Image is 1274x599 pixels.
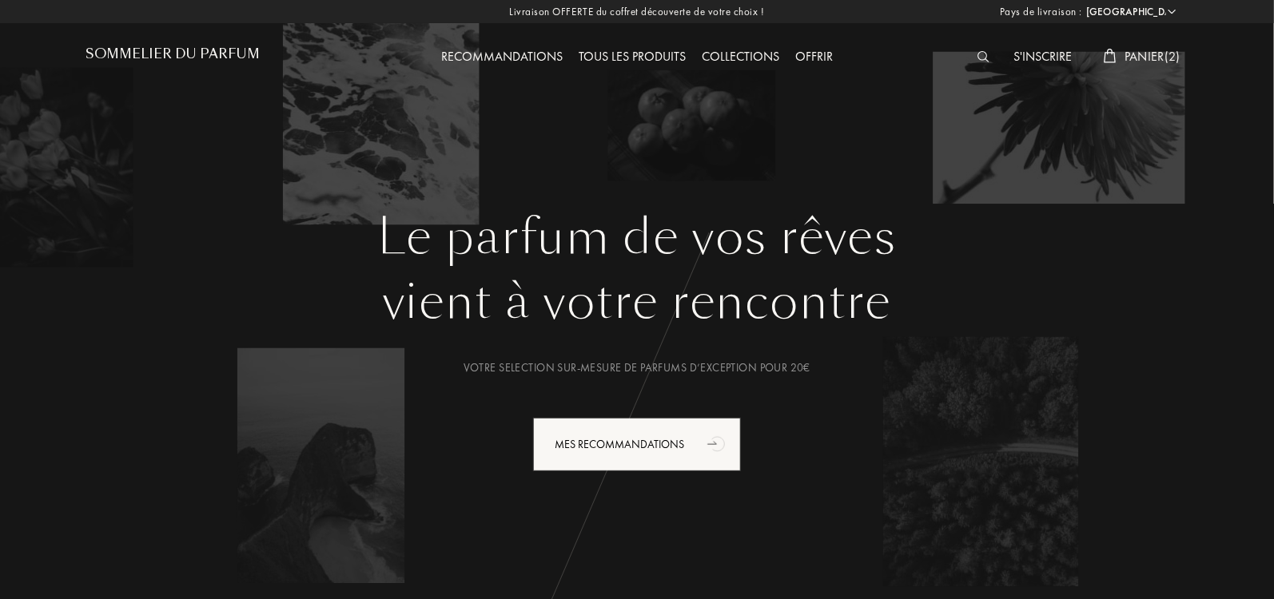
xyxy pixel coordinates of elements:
[787,48,841,65] a: Offrir
[1104,49,1117,63] img: cart_white.svg
[1125,48,1180,65] span: Panier ( 2 )
[1005,47,1080,68] div: S'inscrire
[694,48,787,65] a: Collections
[571,47,694,68] div: Tous les produits
[433,47,571,68] div: Recommandations
[86,46,260,68] a: Sommelier du Parfum
[98,359,1176,376] div: Votre selection sur-mesure de parfums d’exception pour 20€
[571,48,694,65] a: Tous les produits
[433,48,571,65] a: Recommandations
[1000,4,1082,20] span: Pays de livraison :
[98,208,1176,266] h1: Le parfum de vos rêves
[1005,48,1080,65] a: S'inscrire
[694,47,787,68] div: Collections
[98,266,1176,338] div: vient à votre rencontre
[521,418,753,471] a: Mes Recommandationsanimation
[86,46,260,61] h1: Sommelier du Parfum
[533,418,741,471] div: Mes Recommandations
[787,47,841,68] div: Offrir
[702,427,734,459] div: animation
[977,51,989,62] img: search_icn_white.svg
